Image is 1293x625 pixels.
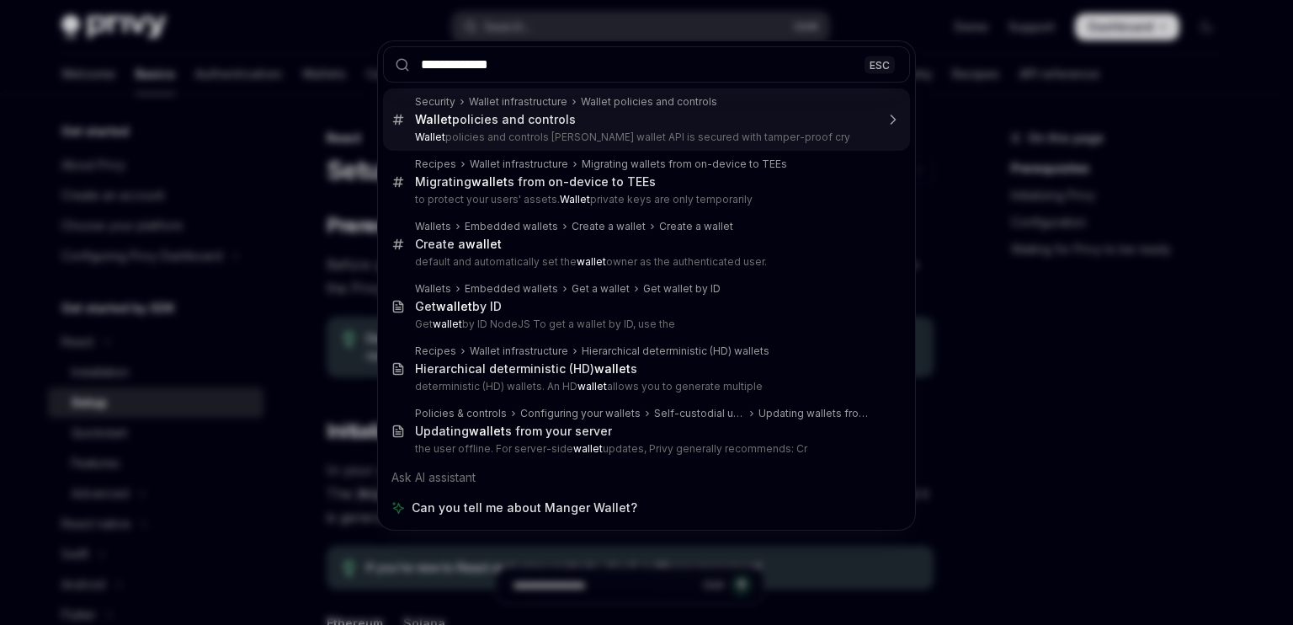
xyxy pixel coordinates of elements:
[577,380,607,393] b: wallet
[415,442,875,456] p: the user offline. For server-side updates, Privy generally recommends: Cr
[415,318,875,331] p: Get by ID NodeJS To get a wallet by ID, use the
[415,380,875,393] p: deterministic (HD) wallets. An HD allows you to generate multiple
[572,220,646,233] div: Create a wallet
[470,345,568,358] div: Wallet infrastructure
[415,112,576,127] div: policies and controls
[594,361,631,376] b: wallet
[643,282,721,296] div: Get wallet by ID
[573,442,603,455] b: wallet
[469,95,567,109] div: Wallet infrastructure
[433,318,462,330] b: wallet
[415,299,502,314] div: Get by ID
[415,95,455,109] div: Security
[415,424,612,439] div: Updating s from your server
[415,361,637,377] div: Hierarchical deterministic (HD) s
[758,407,875,420] div: Updating wallets from your server
[581,95,717,109] div: Wallet policies and controls
[465,282,558,296] div: Embedded wallets
[383,462,910,493] div: Ask AI assistant
[415,158,456,171] div: Recipes
[520,407,641,420] div: Configuring your wallets
[582,345,769,358] div: Hierarchical deterministic (HD) wallets
[470,158,568,171] div: Wallet infrastructure
[415,255,875,269] p: default and automatically set the owner as the authenticated user.
[436,299,472,313] b: wallet
[415,131,875,144] p: policies and controls [PERSON_NAME] wallet API is secured with tamper-proof cry
[415,407,507,420] div: Policies & controls
[412,499,637,516] span: Can you tell me about Manger Wallet?
[415,220,451,233] div: Wallets
[654,407,745,420] div: Self-custodial user wallets
[415,112,452,126] b: Wallet
[415,131,445,143] b: Wallet
[469,424,505,438] b: wallet
[415,237,502,252] div: Create a
[415,345,456,358] div: Recipes
[415,193,875,206] p: to protect your users' assets. private keys are only temporarily
[659,220,733,233] div: Create a wallet
[465,220,558,233] div: Embedded wallets
[415,282,451,296] div: Wallets
[560,193,590,206] b: Wallet
[471,174,508,189] b: wallet
[865,56,895,73] div: ESC
[415,174,656,190] div: Migrating s from on-device to TEEs
[577,255,606,268] b: wallet
[466,237,502,251] b: wallet
[582,158,787,171] div: Migrating wallets from on-device to TEEs
[572,282,630,296] div: Get a wallet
